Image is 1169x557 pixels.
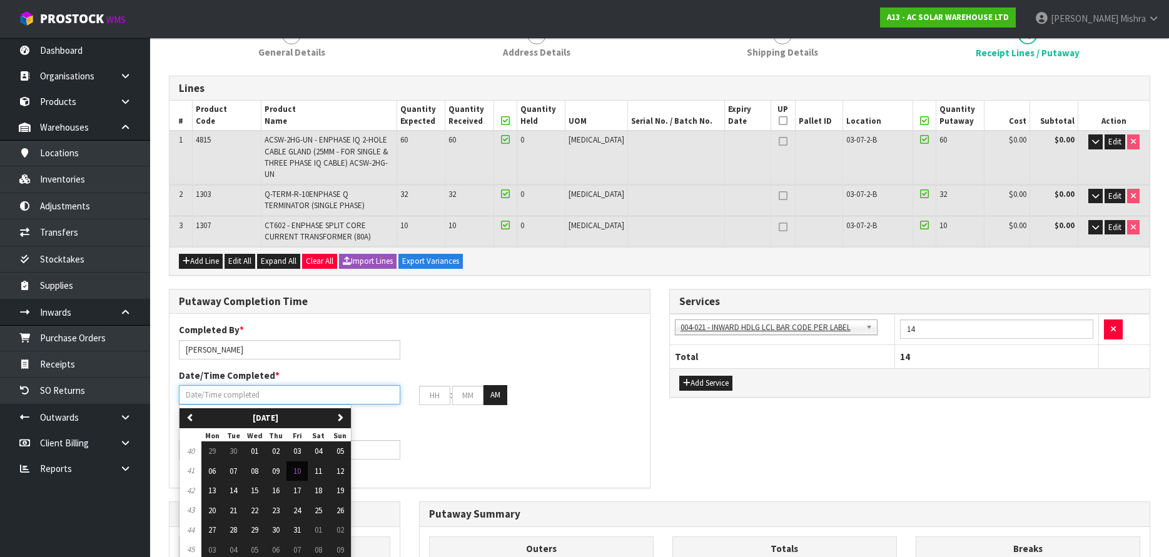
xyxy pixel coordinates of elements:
[1108,222,1121,233] span: Edit
[1030,101,1078,131] th: Subtotal
[106,14,126,26] small: WMS
[520,220,524,231] span: 0
[253,413,278,423] strong: [DATE]
[337,544,344,555] span: 09
[450,385,452,405] td: :
[1051,13,1118,24] span: [PERSON_NAME]
[293,524,301,535] span: 31
[400,134,408,145] span: 60
[445,101,493,131] th: Quantity Received
[315,505,322,516] span: 25
[261,256,296,266] span: Expand All
[329,461,351,481] button: 12
[251,505,258,516] span: 22
[1055,189,1075,199] strong: $0.00
[187,446,195,456] em: 40
[397,101,445,131] th: Quantity Expected
[670,344,895,368] th: Total
[223,441,244,461] button: 30
[230,505,237,516] span: 21
[179,220,183,231] span: 3
[170,101,193,131] th: #
[193,101,261,131] th: Product Code
[984,101,1030,131] th: Cost
[747,46,818,59] span: Shipping Details
[272,485,280,496] span: 16
[1055,134,1075,145] strong: $0.00
[179,369,280,382] label: Date/Time Completed
[936,101,984,131] th: Quantity Putaway
[179,296,640,308] h3: Putaway Completion Time
[976,46,1080,59] span: Receipt Lines / Putaway
[265,461,286,481] button: 09
[1009,189,1026,199] span: $0.00
[293,431,302,440] small: Friday
[187,544,195,554] em: 45
[179,83,1140,94] h3: Lines
[230,446,237,456] span: 30
[201,441,223,461] button: 29
[337,485,344,496] span: 19
[517,101,565,131] th: Quantity Held
[448,189,456,199] span: 32
[1105,189,1125,204] button: Edit
[261,101,397,131] th: Product Name
[244,441,265,461] button: 01
[302,254,337,269] button: Clear All
[286,501,308,521] button: 24
[223,481,244,501] button: 14
[227,431,240,440] small: Tuesday
[448,220,456,231] span: 10
[265,220,371,242] span: CT602 - ENPHASE SPLIT CORE CURRENT TRANSFORMER (80A)
[1108,191,1121,201] span: Edit
[187,465,195,476] em: 41
[939,189,947,199] span: 32
[201,501,223,521] button: 20
[286,441,308,461] button: 03
[503,46,570,59] span: Address Details
[887,12,1009,23] strong: A13 - AC SOLAR WAREHOUSE LTD
[1009,134,1026,145] span: $0.00
[251,544,258,555] span: 05
[329,441,351,461] button: 05
[196,189,211,199] span: 1303
[315,485,322,496] span: 18
[201,520,223,540] button: 27
[398,254,463,269] button: Export Variances
[208,446,216,456] span: 29
[179,385,400,404] input: Date/Time completed
[272,446,280,456] span: 02
[429,508,1140,520] h3: Putaway Summary
[337,524,344,535] span: 02
[225,254,255,269] button: Edit All
[244,461,265,481] button: 08
[627,101,724,131] th: Serial No. / Batch No.
[272,505,280,516] span: 23
[286,520,308,540] button: 31
[265,134,388,179] span: ACSW-2HG-UN - ENPHASE IQ 2-HOLE CABLE GLAND (25MM - FOR SINGLE & THREE PHASE IQ CABLE) ACSW-2HG-UN
[339,254,397,269] button: Import Lines
[223,461,244,481] button: 07
[208,485,216,496] span: 13
[208,466,216,476] span: 06
[251,485,258,496] span: 15
[251,466,258,476] span: 08
[337,466,344,476] span: 12
[308,441,329,461] button: 04
[520,189,524,199] span: 0
[520,134,524,145] span: 0
[187,504,195,515] em: 43
[1105,134,1125,149] button: Edit
[308,461,329,481] button: 11
[265,501,286,521] button: 23
[565,101,627,131] th: UOM
[201,461,223,481] button: 06
[315,544,322,555] span: 08
[230,544,237,555] span: 04
[19,11,34,26] img: cube-alt.png
[187,524,195,535] em: 44
[293,505,301,516] span: 24
[308,481,329,501] button: 18
[272,524,280,535] span: 30
[265,189,365,211] span: Q-TERM-R-10ENPHASE Q TERMINATOR (SINGLE PHASE)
